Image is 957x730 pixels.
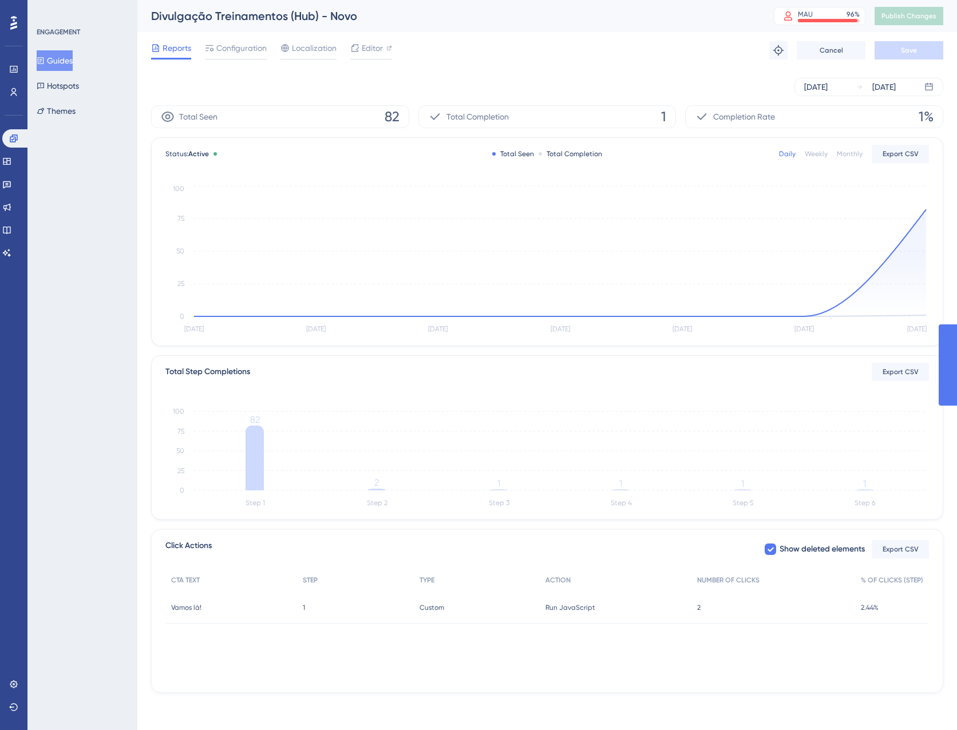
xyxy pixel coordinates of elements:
span: Save [901,46,917,55]
span: Show deleted elements [780,542,865,556]
div: [DATE] [872,80,896,94]
tspan: 1 [741,478,744,489]
tspan: [DATE] [794,325,814,333]
span: Completion Rate [713,110,775,124]
span: Active [188,150,209,158]
button: Cancel [797,41,865,59]
span: Export CSV [883,545,919,554]
span: 1 [661,108,666,126]
tspan: 50 [176,247,184,255]
button: Export CSV [872,363,929,381]
span: Cancel [820,46,843,55]
tspan: [DATE] [306,325,326,333]
button: Themes [37,101,76,121]
span: Editor [362,41,383,55]
div: Monthly [837,149,863,158]
tspan: [DATE] [907,325,927,333]
tspan: 25 [177,280,184,288]
tspan: 1 [497,478,500,489]
span: 2.44% [861,603,879,612]
div: ENGAGEMENT [37,27,80,37]
tspan: 25 [177,467,184,475]
tspan: 0 [180,312,184,320]
span: 1% [919,108,934,126]
tspan: 50 [176,447,184,455]
span: TYPE [420,576,434,585]
span: Custom [420,603,444,612]
tspan: 75 [177,427,184,435]
span: Localization [292,41,337,55]
span: Reports [163,41,191,55]
span: 1 [303,603,305,612]
div: Daily [779,149,796,158]
tspan: Step 4 [611,499,632,507]
tspan: [DATE] [673,325,692,333]
div: [DATE] [804,80,828,94]
tspan: [DATE] [551,325,570,333]
div: Divulgação Treinamentos (Hub) - Novo [151,8,745,24]
span: Publish Changes [881,11,936,21]
tspan: [DATE] [184,325,204,333]
span: Vamos lá! [171,603,201,612]
tspan: Step 2 [367,499,387,507]
span: 82 [385,108,400,126]
span: Click Actions [165,539,212,560]
span: Export CSV [883,149,919,158]
tspan: 100 [173,407,184,415]
tspan: 2 [374,477,379,488]
tspan: 75 [177,215,184,223]
button: Save [875,41,943,59]
tspan: 100 [173,185,184,193]
tspan: 0 [180,486,184,494]
span: CTA TEXT [171,576,200,585]
span: STEP [303,576,318,585]
div: 96 % [847,10,860,19]
iframe: UserGuiding AI Assistant Launcher [909,685,943,719]
span: Run JavaScript [545,603,595,612]
span: NUMBER OF CLICKS [697,576,760,585]
button: Hotspots [37,76,79,96]
span: Total Completion [446,110,509,124]
button: Export CSV [872,540,929,558]
tspan: 82 [250,414,260,425]
tspan: 1 [619,478,622,489]
tspan: Step 3 [489,499,509,507]
span: 2 [697,603,701,612]
tspan: 1 [863,478,866,489]
button: Guides [37,50,73,71]
span: Export CSV [883,367,919,376]
div: MAU [798,10,813,19]
span: Total Seen [179,110,217,124]
div: Total Step Completions [165,365,250,379]
div: Total Seen [492,149,534,158]
span: Status: [165,149,209,158]
button: Export CSV [872,145,929,163]
button: Publish Changes [875,7,943,25]
tspan: [DATE] [428,325,448,333]
span: ACTION [545,576,571,585]
div: Total Completion [539,149,602,158]
div: Weekly [805,149,828,158]
tspan: Step 1 [246,499,265,507]
tspan: Step 5 [733,499,753,507]
span: % OF CLICKS (STEP) [861,576,923,585]
span: Configuration [216,41,267,55]
tspan: Step 6 [855,499,875,507]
